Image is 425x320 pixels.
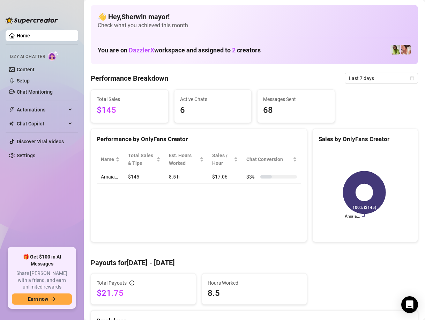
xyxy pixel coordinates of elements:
[208,149,242,170] th: Sales / Hour
[180,104,246,117] span: 6
[97,95,163,103] span: Total Sales
[17,33,30,38] a: Home
[6,17,58,24] img: logo-BBDzfeDw.svg
[98,22,411,29] span: Check what you achieved this month
[208,288,301,299] span: 8.5
[97,134,301,144] div: Performance by OnlyFans Creator
[97,149,124,170] th: Name
[401,296,418,313] div: Open Intercom Messenger
[390,45,400,54] img: Amaia
[97,279,127,287] span: Total Payouts
[401,45,411,54] img: Taylor
[97,288,190,299] span: $21.75
[129,281,134,285] span: info-circle
[12,293,72,305] button: Earn nowarrow-right
[12,270,72,291] span: Share [PERSON_NAME] with a friend, and earn unlimited rewards
[17,67,35,72] a: Content
[48,51,59,61] img: AI Chatter
[208,279,301,287] span: Hours Worked
[263,95,329,103] span: Messages Sent
[208,170,242,184] td: $17.06
[263,104,329,117] span: 68
[98,46,261,54] h1: You are on workspace and assigned to creators
[97,170,124,184] td: Amaia…
[12,254,72,267] span: 🎁 Get $100 in AI Messages
[28,296,48,302] span: Earn now
[246,155,291,163] span: Chat Conversion
[410,76,414,80] span: calendar
[169,152,198,167] div: Est. Hours Worked
[91,73,168,83] h4: Performance Breakdown
[128,152,155,167] span: Total Sales & Tips
[17,139,64,144] a: Discover Viral Videos
[10,53,45,60] span: Izzy AI Chatter
[349,73,414,83] span: Last 7 days
[17,89,53,95] a: Chat Monitoring
[97,104,163,117] span: $145
[17,104,66,115] span: Automations
[98,12,411,22] h4: 👋 Hey, Sherwin mayor !
[101,155,114,163] span: Name
[246,173,258,181] span: 33 %
[165,170,208,184] td: 8.5 h
[9,107,15,112] span: thunderbolt
[345,214,360,219] text: Amaia…
[17,78,30,83] a: Setup
[232,46,236,54] span: 2
[124,149,165,170] th: Total Sales & Tips
[124,170,165,184] td: $145
[129,46,154,54] span: DazzlerX
[17,118,66,129] span: Chat Copilot
[180,95,246,103] span: Active Chats
[319,134,412,144] div: Sales by OnlyFans Creator
[17,153,35,158] a: Settings
[91,258,418,268] h4: Payouts for [DATE] - [DATE]
[242,149,301,170] th: Chat Conversion
[9,121,14,126] img: Chat Copilot
[51,297,56,301] span: arrow-right
[212,152,232,167] span: Sales / Hour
